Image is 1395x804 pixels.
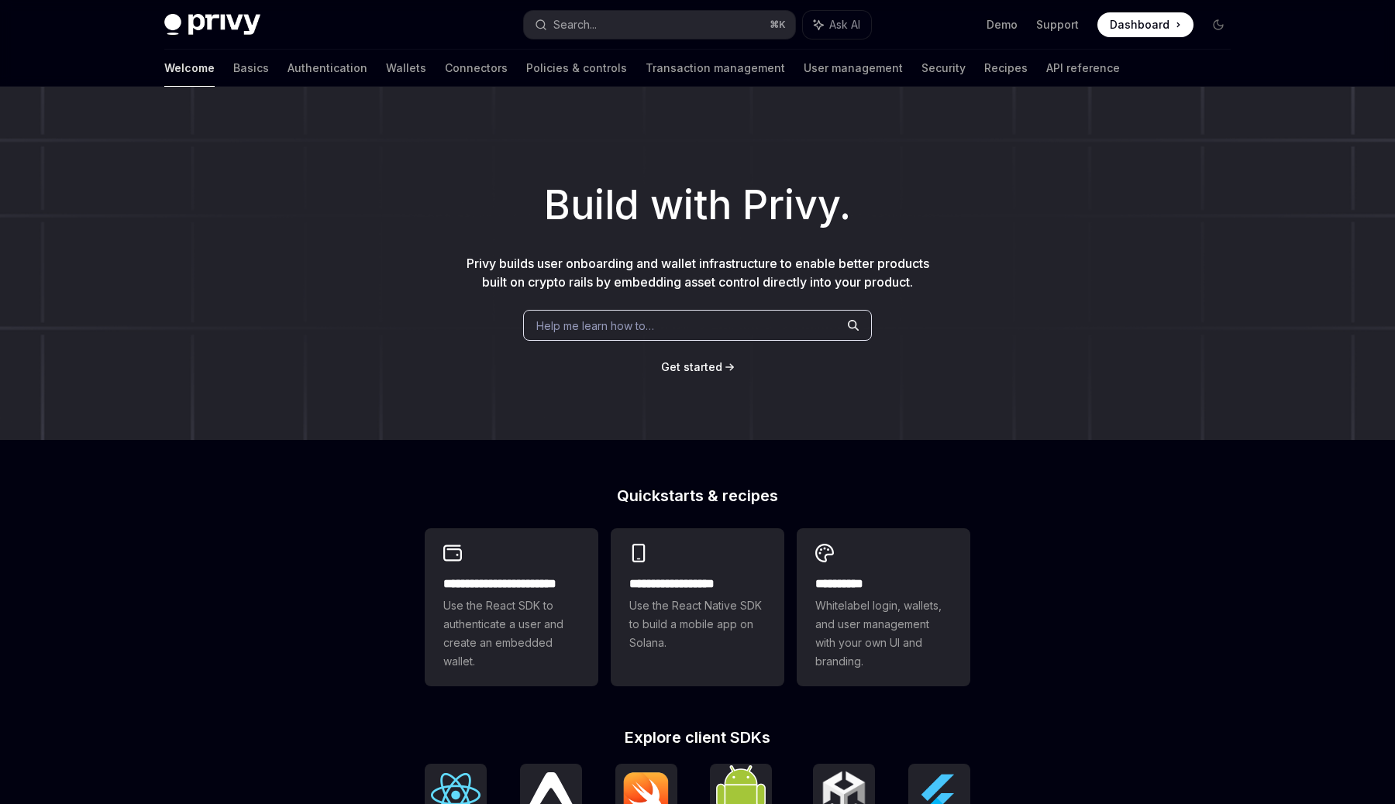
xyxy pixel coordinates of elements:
[25,175,1370,235] h1: Build with Privy.
[425,730,970,745] h2: Explore client SDKs
[1206,12,1231,37] button: Toggle dark mode
[164,14,260,36] img: dark logo
[524,11,795,39] button: Search...⌘K
[1046,50,1120,87] a: API reference
[661,360,722,373] span: Get started
[829,17,860,33] span: Ask AI
[984,50,1028,87] a: Recipes
[443,596,580,671] span: Use the React SDK to authenticate a user and create an embedded wallet.
[804,50,903,87] a: User management
[921,50,966,87] a: Security
[553,15,597,34] div: Search...
[233,50,269,87] a: Basics
[611,528,784,686] a: **** **** **** ***Use the React Native SDK to build a mobile app on Solana.
[815,596,952,671] span: Whitelabel login, wallets, and user management with your own UI and branding.
[467,256,929,290] span: Privy builds user onboarding and wallet infrastructure to enable better products built on crypto ...
[797,528,970,686] a: **** *****Whitelabel login, wallets, and user management with your own UI and branding.
[425,488,970,503] h2: Quickstarts & recipes
[770,19,786,31] span: ⌘ K
[803,11,871,39] button: Ask AI
[629,596,766,652] span: Use the React Native SDK to build a mobile app on Solana.
[445,50,508,87] a: Connectors
[1110,17,1169,33] span: Dashboard
[536,318,654,334] span: Help me learn how to…
[164,50,215,87] a: Welcome
[1097,12,1193,37] a: Dashboard
[646,50,785,87] a: Transaction management
[386,50,426,87] a: Wallets
[987,17,1018,33] a: Demo
[661,359,722,375] a: Get started
[288,50,367,87] a: Authentication
[526,50,627,87] a: Policies & controls
[1036,17,1079,33] a: Support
